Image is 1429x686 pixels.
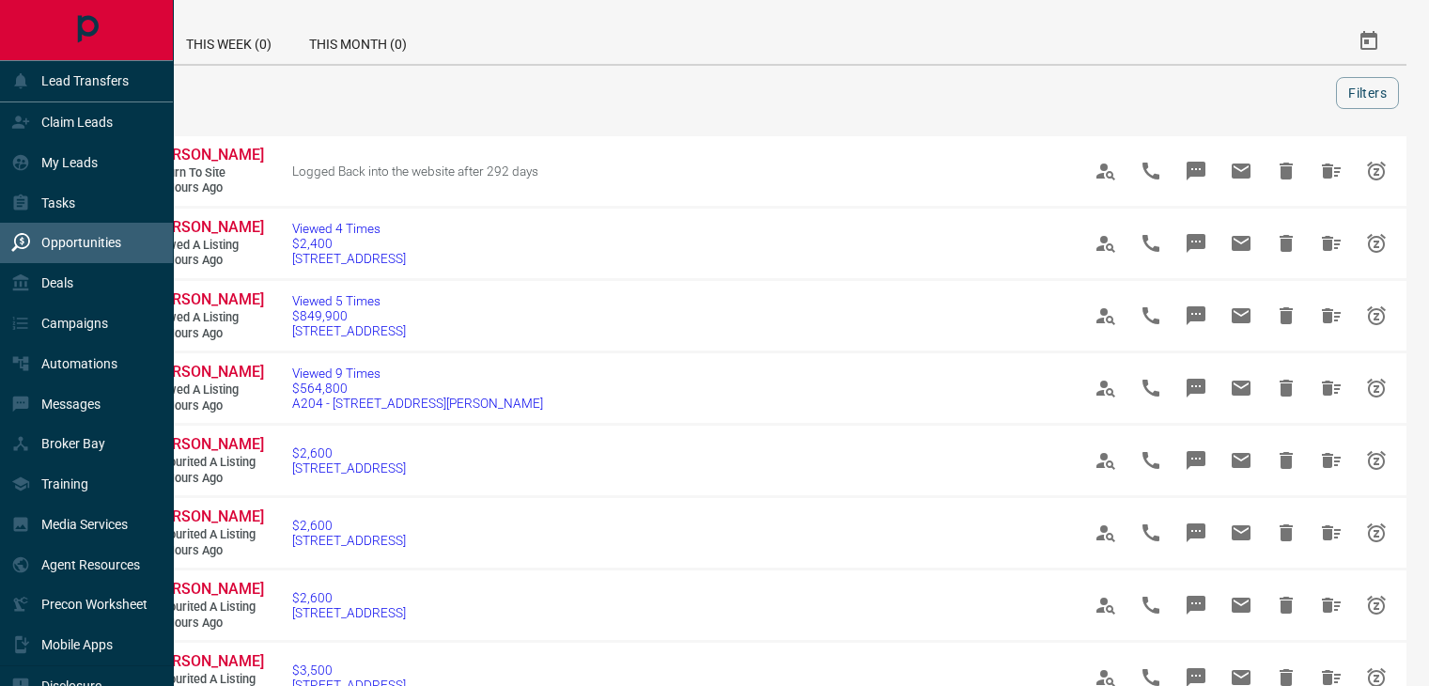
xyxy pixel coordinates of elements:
span: 11 hours ago [150,180,263,196]
a: Viewed 4 Times$2,400[STREET_ADDRESS] [292,221,406,266]
span: View Profile [1083,148,1128,194]
span: Hide [1264,148,1309,194]
a: [PERSON_NAME] [150,507,263,527]
a: $2,600[STREET_ADDRESS] [292,590,406,620]
span: [STREET_ADDRESS] [292,605,406,620]
span: Call [1128,293,1173,338]
span: [PERSON_NAME] [150,363,264,381]
a: $2,600[STREET_ADDRESS] [292,518,406,548]
span: Favourited a Listing [150,600,263,616]
span: [PERSON_NAME] [150,218,264,236]
span: Snooze [1354,438,1399,483]
span: Email [1219,438,1264,483]
span: Return to Site [150,165,263,181]
span: Message [1173,583,1219,628]
span: Viewed 5 Times [292,293,406,308]
span: Hide [1264,221,1309,266]
span: Email [1219,366,1264,411]
span: Message [1173,438,1219,483]
span: Hide [1264,293,1309,338]
div: This Week (0) [167,19,290,64]
span: 16 hours ago [150,543,263,559]
span: [PERSON_NAME] [150,507,264,525]
span: Hide [1264,438,1309,483]
span: Email [1219,148,1264,194]
span: $3,500 [292,663,406,678]
span: Email [1219,583,1264,628]
span: $849,900 [292,308,406,323]
span: Hide All from David Yurechuk [1309,510,1354,555]
span: Message [1173,293,1219,338]
a: [PERSON_NAME] [150,290,263,310]
span: $2,600 [292,518,406,533]
span: 15 hours ago [150,326,263,342]
span: Logged Back into the website after 292 days [292,164,538,179]
a: [PERSON_NAME] [150,146,263,165]
span: Viewed 4 Times [292,221,406,236]
span: 16 hours ago [150,616,263,631]
a: [PERSON_NAME] [150,580,263,600]
button: Filters [1336,77,1399,109]
a: Viewed 5 Times$849,900[STREET_ADDRESS] [292,293,406,338]
span: Hide [1264,366,1309,411]
span: Favourited a Listing [150,455,263,471]
span: [PERSON_NAME] [150,652,264,670]
span: [STREET_ADDRESS] [292,323,406,338]
span: Viewed a Listing [150,310,263,326]
span: View Profile [1083,438,1128,483]
span: [PERSON_NAME] [150,580,264,598]
span: Email [1219,510,1264,555]
button: Select Date Range [1346,19,1391,64]
span: Snooze [1354,510,1399,555]
span: View Profile [1083,221,1128,266]
a: [PERSON_NAME] [150,652,263,672]
span: Email [1219,221,1264,266]
span: [PERSON_NAME] [150,290,264,308]
span: Call [1128,510,1173,555]
a: [PERSON_NAME] [150,363,263,382]
span: Favourited a Listing [150,527,263,543]
span: Hide All from Jeffrey Lam [1309,148,1354,194]
span: Message [1173,366,1219,411]
span: Viewed a Listing [150,382,263,398]
a: [PERSON_NAME] [150,435,263,455]
span: Hide [1264,583,1309,628]
span: 16 hours ago [150,471,263,487]
span: 16 hours ago [150,398,263,414]
span: [PERSON_NAME] [150,146,264,164]
span: Call [1128,221,1173,266]
span: [STREET_ADDRESS] [292,251,406,266]
span: View Profile [1083,510,1128,555]
span: View Profile [1083,293,1128,338]
span: View Profile [1083,583,1128,628]
span: [STREET_ADDRESS] [292,460,406,476]
span: [PERSON_NAME] [150,435,264,453]
span: Viewed a Listing [150,238,263,254]
span: Hide All from David Yurechuk [1309,221,1354,266]
span: Email [1219,293,1264,338]
span: Viewed 9 Times [292,366,543,381]
span: Snooze [1354,366,1399,411]
span: Message [1173,510,1219,555]
a: Viewed 9 Times$564,800A204 - [STREET_ADDRESS][PERSON_NAME] [292,366,543,411]
span: Call [1128,366,1173,411]
span: Message [1173,221,1219,266]
a: [PERSON_NAME] [150,218,263,238]
span: A204 - [STREET_ADDRESS][PERSON_NAME] [292,396,543,411]
span: Call [1128,583,1173,628]
span: 12 hours ago [150,253,263,269]
span: Call [1128,148,1173,194]
span: $2,600 [292,445,406,460]
span: Message [1173,148,1219,194]
span: [STREET_ADDRESS] [292,533,406,548]
span: Hide All from Alisa Zhukova [1309,293,1354,338]
span: $564,800 [292,381,543,396]
span: Hide All from David Yurechuk [1309,438,1354,483]
span: Snooze [1354,221,1399,266]
a: $2,600[STREET_ADDRESS] [292,445,406,476]
span: $2,600 [292,590,406,605]
span: View Profile [1083,366,1128,411]
span: Hide [1264,510,1309,555]
span: Hide All from David Yurechuk [1309,583,1354,628]
span: Snooze [1354,583,1399,628]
